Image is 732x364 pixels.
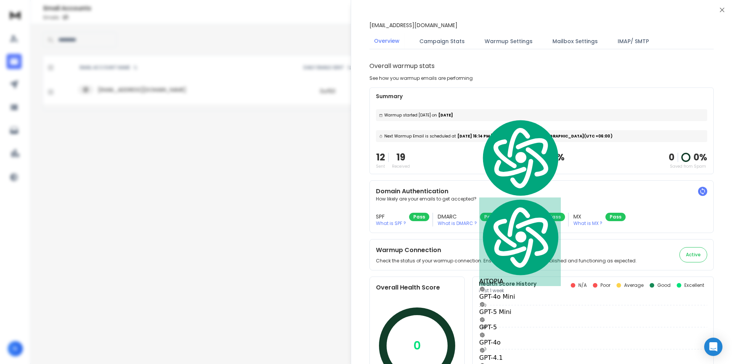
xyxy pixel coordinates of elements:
[693,151,707,163] p: 0 %
[479,288,536,294] p: Past 1 week
[479,317,485,323] img: gpt-black.svg
[369,32,404,50] button: Overview
[479,286,485,292] img: gpt-black.svg
[376,283,458,292] h2: Overall Health Score
[548,33,602,50] button: Mailbox Settings
[369,75,473,81] p: See how you warmup emails are performing
[479,301,561,317] div: GPT-5 Mini
[413,339,421,353] p: 0
[684,282,704,288] p: Excellent
[624,282,644,288] p: Average
[376,187,707,196] h2: Domain Authentication
[376,92,707,100] p: Summary
[384,112,437,118] span: Warmup started [DATE] on
[376,151,385,163] p: 12
[376,109,707,121] div: [DATE]
[376,163,385,169] p: Sent
[392,151,410,163] p: 19
[376,213,406,220] h3: SPF
[657,282,671,288] p: Good
[669,163,707,169] p: Saved from Spam
[479,347,485,353] img: gpt-black.svg
[415,33,469,50] button: Campaign Stats
[376,220,406,226] p: What is SPF ?
[384,133,456,139] span: Next Warmup Email is scheduled at
[369,21,457,29] p: [EMAIL_ADDRESS][DOMAIN_NAME]
[376,246,637,255] h2: Warmup Connection
[479,332,561,347] div: GPT-4o
[479,347,561,362] div: GPT-4.1
[479,286,561,301] div: GPT-4o Mini
[479,280,536,288] p: Health Score History
[479,197,561,277] img: logo.svg
[479,317,561,332] div: GPT-5
[479,197,561,286] div: AITOPIA
[669,151,674,163] strong: 0
[578,282,587,288] p: N/A
[704,338,722,356] div: Open Intercom Messenger
[479,301,485,307] img: gpt-black.svg
[605,213,626,221] div: Pass
[438,213,477,220] h3: DMARC
[392,163,410,169] p: Received
[600,282,610,288] p: Poor
[573,220,602,226] p: What is MX ?
[573,213,602,220] h3: MX
[479,332,485,338] img: gpt-black.svg
[480,33,537,50] button: Warmup Settings
[376,196,707,202] p: How likely are your emails to get accepted?
[479,118,561,197] img: logo.svg
[376,130,707,142] div: [DATE] 16:14 PM [GEOGRAPHIC_DATA]/[GEOGRAPHIC_DATA] (UTC +06:00 )
[369,61,435,71] h1: Overall warmup stats
[438,220,477,226] p: What is DMARC ?
[409,213,429,221] div: Pass
[376,258,637,264] p: Check the status of your warmup connection. Ensure that it is properly established and functionin...
[613,33,653,50] button: IMAP/ SMTP
[679,247,707,262] button: Active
